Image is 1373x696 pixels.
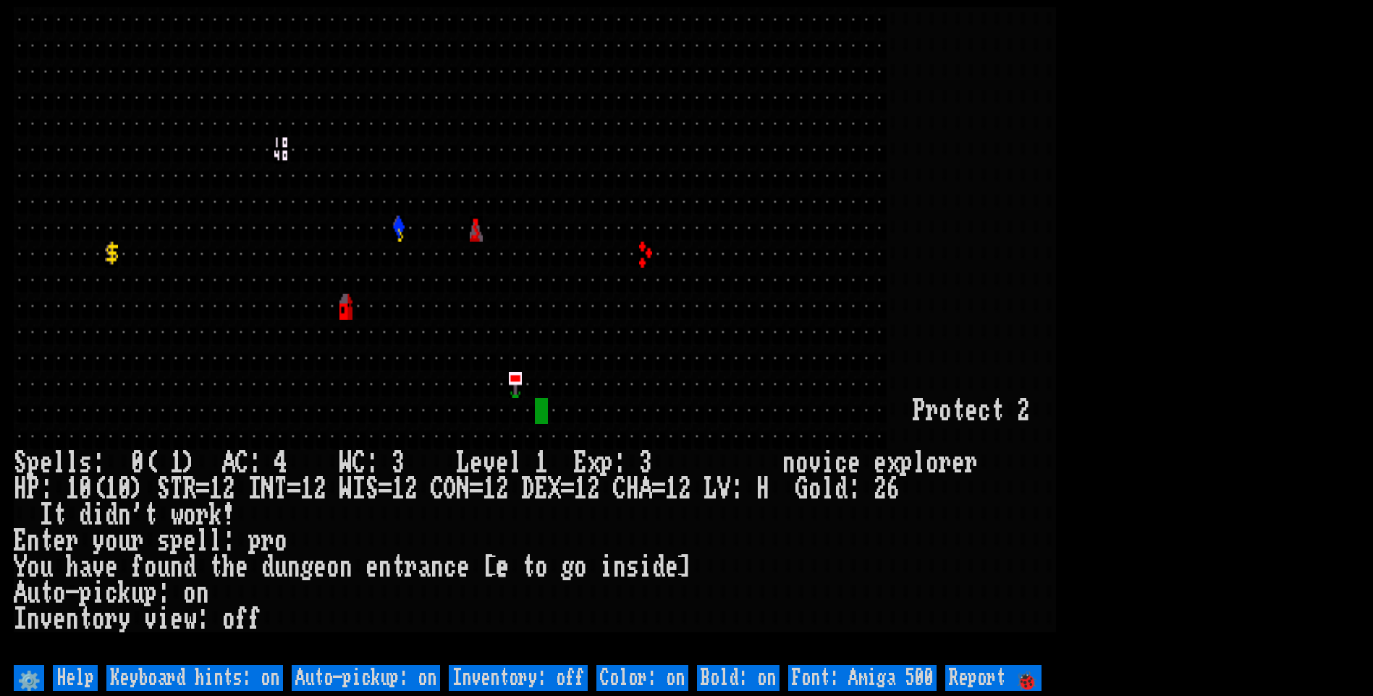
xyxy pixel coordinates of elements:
div: e [53,528,66,554]
div: o [92,606,105,632]
div: p [600,450,613,476]
div: 1 [574,476,587,502]
input: Report 🐞 [945,665,1042,691]
div: T [274,476,287,502]
input: Auto-pickup: on [292,665,440,691]
input: Font: Amiga 500 [788,665,937,691]
div: u [131,580,144,606]
div: o [574,554,587,580]
div: A [639,476,652,502]
div: o [326,554,339,580]
div: H [626,476,639,502]
div: L [457,450,470,476]
div: ' [131,502,144,528]
div: l [53,450,66,476]
div: o [27,554,40,580]
div: e [496,554,509,580]
div: 1 [483,476,496,502]
input: Color: on [596,665,688,691]
div: = [196,476,209,502]
div: n [170,554,183,580]
div: O [444,476,457,502]
div: e [665,554,678,580]
div: : [248,450,261,476]
div: s [157,528,170,554]
div: d [183,554,196,580]
div: d [835,476,848,502]
div: e [496,450,509,476]
div: n [431,554,444,580]
div: S [366,476,379,502]
div: 3 [639,450,652,476]
div: l [509,450,522,476]
div: 1 [392,476,405,502]
div: t [40,580,53,606]
div: t [991,398,1004,424]
div: = [379,476,392,502]
div: e [313,554,326,580]
div: r [66,528,79,554]
div: : [40,476,53,502]
div: H [756,476,769,502]
div: v [483,450,496,476]
div: x [587,450,600,476]
div: C [235,450,248,476]
div: o [183,580,196,606]
div: c [105,580,118,606]
input: ⚙️ [14,665,44,691]
div: v [144,606,157,632]
div: r [196,502,209,528]
div: k [209,502,222,528]
div: p [27,450,40,476]
div: i [639,554,652,580]
div: Y [14,554,27,580]
div: d [261,554,274,580]
div: N [457,476,470,502]
div: n [66,606,79,632]
div: t [522,554,535,580]
div: v [92,554,105,580]
div: i [92,580,105,606]
div: 3 [392,450,405,476]
div: r [965,450,978,476]
div: ) [131,476,144,502]
div: e [183,528,196,554]
div: u [274,554,287,580]
div: u [40,554,53,580]
div: 0 [79,476,92,502]
div: v [808,450,821,476]
div: h [66,554,79,580]
div: a [418,554,431,580]
div: n [339,554,352,580]
div: y [118,606,131,632]
div: 4 [274,450,287,476]
div: i [157,606,170,632]
input: Help [53,665,98,691]
div: = [287,476,300,502]
div: 1 [105,476,118,502]
div: e [366,554,379,580]
div: t [392,554,405,580]
div: P [913,398,926,424]
div: : [196,606,209,632]
div: - [66,580,79,606]
div: G [795,476,808,502]
div: r [131,528,144,554]
div: n [613,554,626,580]
div: : [157,580,170,606]
div: w [170,502,183,528]
div: : [366,450,379,476]
div: n [287,554,300,580]
div: : [848,476,861,502]
div: 1 [665,476,678,502]
div: I [40,502,53,528]
div: o [144,554,157,580]
div: 2 [874,476,887,502]
div: ] [678,554,691,580]
div: e [965,398,978,424]
div: v [40,606,53,632]
div: S [14,450,27,476]
div: w [183,606,196,632]
div: ( [144,450,157,476]
div: 1 [300,476,313,502]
